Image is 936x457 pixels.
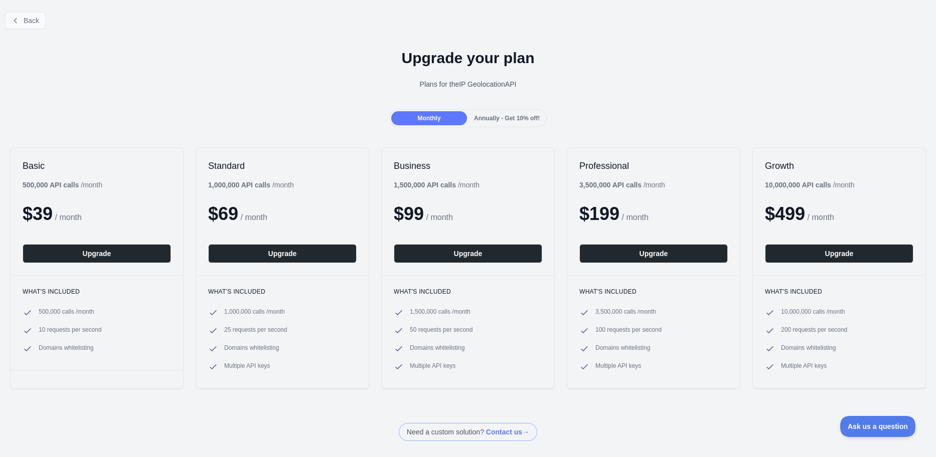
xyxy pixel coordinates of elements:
div: / month [394,180,480,190]
iframe: Toggle Customer Support [840,416,916,437]
h2: Business [394,160,542,172]
b: 1,500,000 API calls [394,181,456,189]
h2: Professional [579,160,728,172]
span: $ 99 [394,203,424,224]
div: / month [579,180,665,190]
span: $ 199 [579,203,619,224]
b: 3,500,000 API calls [579,181,642,189]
